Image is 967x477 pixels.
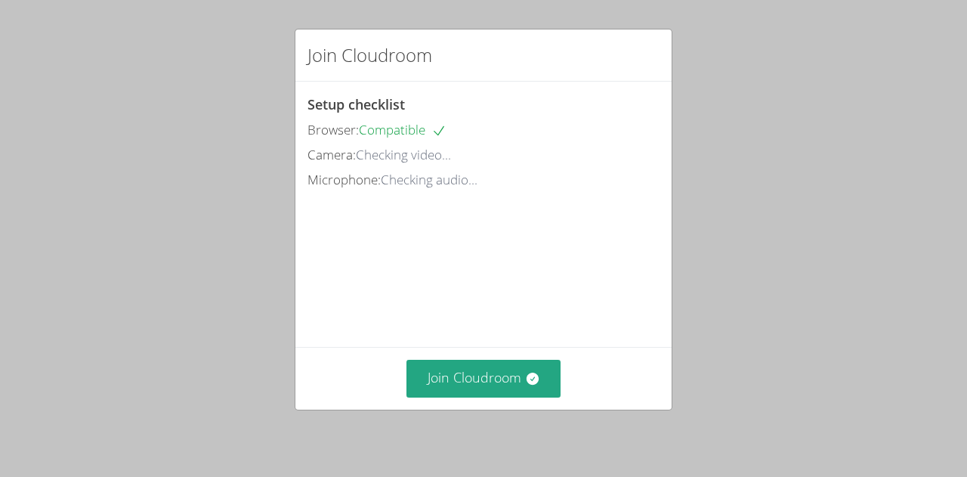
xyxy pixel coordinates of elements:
span: Checking audio... [381,171,477,188]
span: Browser: [307,121,359,138]
span: Microphone: [307,171,381,188]
span: Checking video... [356,146,451,163]
span: Camera: [307,146,356,163]
button: Join Cloudroom [406,360,561,397]
span: Compatible [359,121,446,138]
h2: Join Cloudroom [307,42,432,69]
span: Setup checklist [307,95,405,113]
